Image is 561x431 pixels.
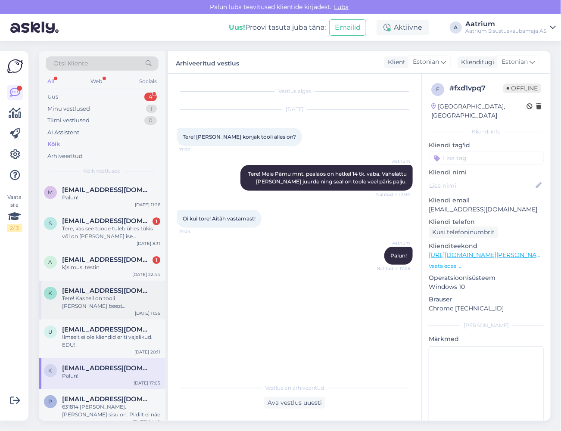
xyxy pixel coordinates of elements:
span: a [49,259,53,265]
p: Chrome [TECHNICAL_ID] [429,304,544,313]
span: Signe.jancis@gmail.com [62,217,152,225]
div: Proovi tasuta juba täna: [229,22,326,33]
div: [DATE] 8:31 [137,240,160,247]
span: Tere! Meie Pärnu mnt. pealaos on hetkel 14 tk. vaba. Vahelattu [PERSON_NAME] juurde ning seal on ... [248,171,408,185]
p: Vaata edasi ... [429,262,544,270]
span: Nähtud ✓ 17:05 [377,265,410,272]
div: [DATE] 20:11 [134,349,160,355]
span: K [49,290,53,296]
div: Palun! [62,372,160,380]
label: Arhiveeritud vestlus [176,56,239,68]
span: f [436,86,439,93]
p: Kliendi nimi [429,168,544,177]
div: Vaata siia [7,193,22,232]
div: Kõik [47,140,60,149]
input: Lisa tag [429,152,544,164]
div: Aktiivne [377,20,429,35]
span: 17:02 [179,146,212,153]
b: Uus! [229,23,245,31]
span: Pipi99ster@gmail.com [62,395,152,403]
span: u [48,329,53,335]
p: Windows 10 [429,282,544,291]
div: 2 / 3 [7,224,22,232]
div: Aatrium [465,21,546,28]
div: [PERSON_NAME] [429,322,544,329]
span: Estonian [413,57,439,67]
span: S [49,220,52,226]
span: Vestlus on arhiveeritud [265,384,324,392]
input: Lisa nimi [429,181,534,190]
span: Katrin.ilustrum@gmail.com [62,287,152,295]
div: AI Assistent [47,128,79,137]
span: Kõik vestlused [84,167,121,175]
p: Kliendi telefon [429,217,544,226]
span: Estonian [502,57,528,67]
div: Ilmselt ei ole kliendid eriti vajalikud. EDU!! [62,333,160,349]
span: Offline [503,84,541,93]
span: 17:04 [179,228,212,235]
div: All [46,76,56,87]
div: k]simus. testin [62,264,160,271]
div: Socials [137,76,159,87]
div: Ava vestlus uuesti [264,397,325,409]
a: [URL][DOMAIN_NAME][PERSON_NAME] [429,251,548,259]
span: Oi kui tore! Aitäh vastamast! [183,215,256,222]
div: [DATE] 11:26 [135,202,160,208]
div: Kliendi info [429,128,544,136]
span: urmas.rmk@gmail.com [62,326,152,333]
p: Klienditeekond [429,242,544,251]
div: Tere! Kas teil on tooli [PERSON_NAME] beezi [PERSON_NAME] võimalik tellida [PERSON_NAME] kangaga ... [62,295,160,310]
div: A [450,22,462,34]
span: Otsi kliente [53,59,88,68]
p: Märkmed [429,335,544,344]
div: 1 [153,256,160,264]
div: [GEOGRAPHIC_DATA], [GEOGRAPHIC_DATA] [431,102,527,120]
p: Kliendi tag'id [429,141,544,150]
div: Web [89,76,104,87]
span: alisatihhonova@gmail.com [62,256,152,264]
div: Klienditugi [458,58,494,67]
div: [DATE] 11:55 [135,310,160,316]
span: kristel202@hotmail.com [62,364,152,372]
div: [DATE] 22:44 [132,271,160,278]
div: Küsi telefoninumbrit [429,226,498,238]
div: 631814 [PERSON_NAME]. [PERSON_NAME] sisu on. Pildilt ei näe [62,403,160,419]
div: Aatrium Sisustuskaubamaja AS [465,28,546,34]
div: Arhiveeritud [47,152,83,161]
span: Palun! [390,252,407,259]
div: [DATE] [177,105,413,113]
span: Tere! [PERSON_NAME] konjak tooli alles on? [183,133,296,140]
div: 4 [144,93,157,101]
span: Aatrium [378,158,410,164]
p: [EMAIL_ADDRESS][DOMAIN_NAME] [429,205,544,214]
p: Kliendi email [429,196,544,205]
span: P [49,398,53,405]
span: Nähtud ✓ 17:04 [376,191,410,198]
span: Aatrium [378,240,410,246]
span: M [48,189,53,195]
div: 0 [144,116,157,125]
div: # fxd1vpq7 [449,83,503,93]
div: Minu vestlused [47,105,90,113]
span: k [49,367,53,374]
div: [DATE] 17:05 [134,380,160,386]
div: [DATE] 14:40 [133,419,160,425]
p: Operatsioonisüsteem [429,273,544,282]
div: Klient [384,58,405,67]
div: Tiimi vestlused [47,116,90,125]
div: Tere, kas see toode tuleb ühes tükis või on [PERSON_NAME] ise komplekteerida: [URL][DOMAIN_NAME] [62,225,160,240]
span: Magi.kaisa@gmail.com [62,186,152,194]
div: Palun! [62,194,160,202]
div: 1 [153,217,160,225]
div: Uus [47,93,58,101]
span: Luba [331,3,351,11]
img: Askly Logo [7,58,23,74]
p: Brauser [429,295,544,304]
div: Vestlus algas [177,87,413,95]
button: Emailid [329,19,366,36]
div: 1 [146,105,157,113]
a: AatriumAatrium Sisustuskaubamaja AS [465,21,556,34]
